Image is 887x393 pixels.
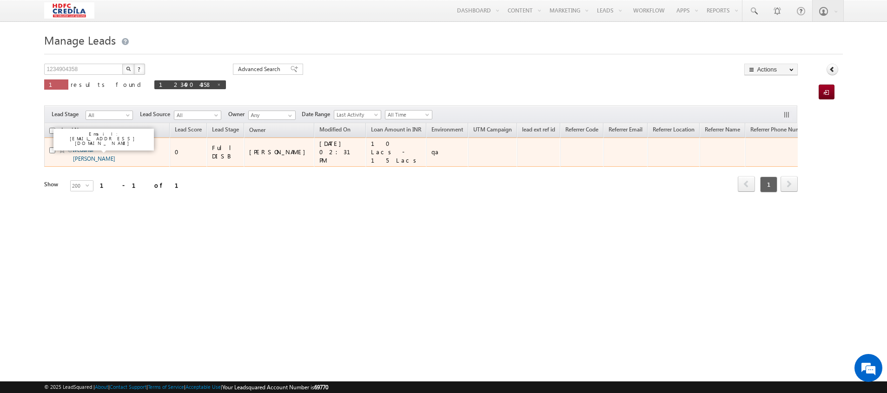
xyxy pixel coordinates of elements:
[371,139,422,164] div: 10 Lacs - 15 Lacs
[371,126,421,133] span: Loan Amount in INR
[44,2,94,19] img: Custom Logo
[738,176,755,192] span: prev
[517,124,560,137] a: lead ext ref id
[134,64,145,75] button: ?
[207,124,244,137] a: Lead Stage
[159,80,212,88] span: 1234904358
[100,180,190,190] div: 1 - 1 of 1
[385,111,430,119] span: All Time
[427,124,468,137] a: Environment
[431,126,463,133] span: Environment
[95,384,108,390] a: About
[110,384,146,390] a: Contact Support
[738,177,755,192] a: prev
[565,126,598,133] span: Referrer Code
[366,124,426,137] a: Loan Amount in INR
[71,181,86,191] span: 200
[334,110,381,119] a: Last Activity
[212,144,240,160] div: Full DISB
[52,110,86,118] span: Lead Stage
[319,126,351,133] span: Modified On
[705,126,740,133] span: Referrer Name
[49,128,55,134] input: Check all records
[44,33,116,47] span: Manage Leads
[249,126,265,133] span: Owner
[238,65,283,73] span: Advanced Search
[431,148,464,156] div: qa
[140,110,174,118] span: Lead Source
[228,110,248,118] span: Owner
[174,111,221,120] a: All
[249,148,310,156] div: [PERSON_NAME]
[700,124,745,137] a: Referrer Name
[334,111,378,119] span: Last Activity
[73,146,115,162] a: Ivedanai [PERSON_NAME]
[469,124,516,137] a: UTM Campaign
[561,124,603,137] a: Referrer Code
[744,64,798,75] button: Actions
[283,111,295,120] a: Show All Items
[57,131,150,145] p: Email: [EMAIL_ADDRESS][DOMAIN_NAME]
[175,148,203,156] div: 0
[314,384,328,391] span: 69770
[648,124,699,137] a: Referrer Location
[315,124,355,137] a: Modified On
[609,126,642,133] span: Referrer Email
[44,383,328,392] span: © 2025 LeadSquared | | | | |
[148,384,184,390] a: Terms of Service
[653,126,695,133] span: Referrer Location
[57,125,94,137] a: Lead Name
[44,180,63,189] div: Show
[604,124,647,137] a: Referrer Email
[138,65,142,73] span: ?
[302,110,334,118] span: Date Range
[170,124,206,137] a: Lead Score
[86,183,93,187] span: select
[750,126,808,133] span: Referrer Phone Number
[473,126,512,133] span: UTM Campaign
[222,384,328,391] span: Your Leadsquared Account Number is
[49,80,64,88] span: 1
[126,66,131,71] img: Search
[248,111,296,120] input: Type to Search
[86,111,133,120] a: All
[522,126,555,133] span: lead ext ref id
[86,111,130,119] span: All
[175,126,202,133] span: Lead Score
[746,124,813,137] a: Referrer Phone Number
[71,80,145,88] span: results found
[781,177,798,192] a: next
[760,177,777,192] span: 1
[212,126,239,133] span: Lead Stage
[385,110,432,119] a: All Time
[319,139,362,164] div: [DATE] 02:31 PM
[781,176,798,192] span: next
[174,111,218,119] span: All
[185,384,221,390] a: Acceptable Use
